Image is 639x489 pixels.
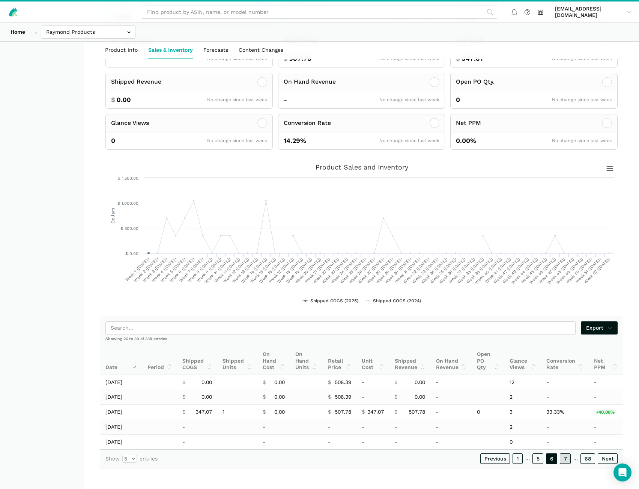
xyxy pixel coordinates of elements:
[110,208,116,223] tspan: Dollars
[362,409,365,415] span: $
[552,4,634,20] a: [EMAIL_ADDRESS][DOMAIN_NAME]
[182,394,185,400] span: $
[125,251,128,256] tspan: $
[552,138,612,143] span: No change since last week
[356,420,389,435] td: -
[335,379,351,386] span: 508.39
[323,420,356,435] td: -
[375,256,403,285] tspan: Week 29 ([DATE])
[195,409,212,415] span: 347.07
[504,405,541,420] td: 3
[411,256,439,285] tspan: Week 33 ([DATE])
[450,73,618,109] button: Open PO Qty. 0 No change since last week
[143,42,198,59] a: Sales & Inventory
[589,347,623,375] th: Net PPM: activate to sort column ascending
[142,347,177,375] th: Period: activate to sort column ascending
[589,390,623,405] td: -
[450,114,618,150] button: Net PPM 0.00% No change since last week
[586,324,613,332] span: Export
[177,347,217,375] th: Shipped COGS: activate to sort column ascending
[594,409,617,416] span: +40.08%
[555,256,584,285] tspan: Week 49 ([DATE])
[328,379,331,386] span: $
[207,138,267,143] span: No change since last week
[231,256,259,284] tspan: Week 13 ([DATE])
[117,201,120,206] tspan: $
[217,347,257,375] th: Shipped Units: activate to sort column ascending
[263,379,266,386] span: $
[429,256,457,285] tspan: Week 35 ([DATE])
[379,138,439,143] span: No change since last week
[373,298,421,303] tspan: Shipped COGS (2024)
[541,405,589,420] td: 33.33%
[538,256,566,285] tspan: Week 47 ([DATE])
[465,256,494,285] tspan: Week 39 ([DATE])
[394,394,397,400] span: $
[276,256,304,284] tspan: Week 18 ([DATE])
[204,256,232,284] tspan: Week 10 ([DATE])
[555,6,624,19] span: [EMAIL_ADDRESS][DOMAIN_NAME]
[182,409,185,415] span: $
[328,394,331,400] span: $
[389,347,431,375] th: Shipped Revenue: activate to sort column ascending
[541,347,589,375] th: Conversion Rate: activate to sort column ascending
[519,256,548,285] tspan: Week 45 ([DATE])
[581,321,618,334] a: Export
[552,97,612,102] span: No change since last week
[105,321,576,334] input: Search...
[178,256,205,283] tspan: Week 7 ([DATE])
[367,409,384,415] span: 347.07
[328,409,331,415] span: $
[525,455,530,462] span: …
[448,256,476,285] tspan: Week 37 ([DATE])
[196,256,223,283] tspan: Week 9 ([DATE])
[105,73,273,109] button: Shipped Revenue $ 0.00 No change since last week
[310,298,358,303] tspan: Shipped COGS (2025)
[111,136,115,145] span: 0
[207,97,267,102] span: No change since last week
[257,435,290,449] td: -
[142,256,168,283] tspan: Week 3 ([DATE])
[198,42,233,59] a: Forecasts
[111,95,115,105] span: $
[133,256,159,283] tspan: Week 2 ([DATE])
[430,405,472,420] td: -
[330,256,358,285] tspan: Week 24 ([DATE])
[394,379,397,386] span: $
[240,256,268,284] tspan: Week 14 ([DATE])
[504,435,541,449] td: 0
[580,453,595,464] a: 68
[560,453,571,464] a: 7
[574,256,602,284] tspan: Week 51 ([DATE])
[118,176,120,181] tspan: $
[100,347,142,375] th: Date: activate to sort column ascending
[430,390,472,405] td: -
[472,347,504,375] th: Open PO Qty: activate to sort column ascending
[142,6,497,19] input: Find product by ASIN, name, or model number
[100,42,143,59] a: Product Info
[169,256,195,283] tspan: Week 6 ([DATE])
[573,455,578,462] span: …
[284,95,287,105] span: -
[285,256,313,284] tspan: Week 19 ([DATE])
[456,136,476,145] span: 0.00%
[356,390,389,405] td: -
[484,256,512,284] tspan: Week 41 ([DATE])
[5,25,30,39] a: Home
[214,256,241,283] tspan: Week 11 ([DATE])
[222,256,250,284] tspan: Week 12 ([DATE])
[278,114,445,150] button: Conversion Rate 14.29% No change since last week
[263,409,266,415] span: $
[258,256,286,284] tspan: Week 16 ([DATE])
[124,256,150,282] tspan: Week 1 ([DATE])
[263,394,266,400] span: $
[384,256,412,285] tspan: Week 30 ([DATE])
[472,405,504,420] td: 0
[356,435,389,449] td: -
[278,73,445,109] button: On Hand Revenue - No change since last week
[122,176,138,181] tspan: 1,500.00
[105,455,158,463] label: Show entries
[546,256,575,285] tspan: Week 48 ([DATE])
[513,453,523,464] a: 1
[541,390,589,405] td: -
